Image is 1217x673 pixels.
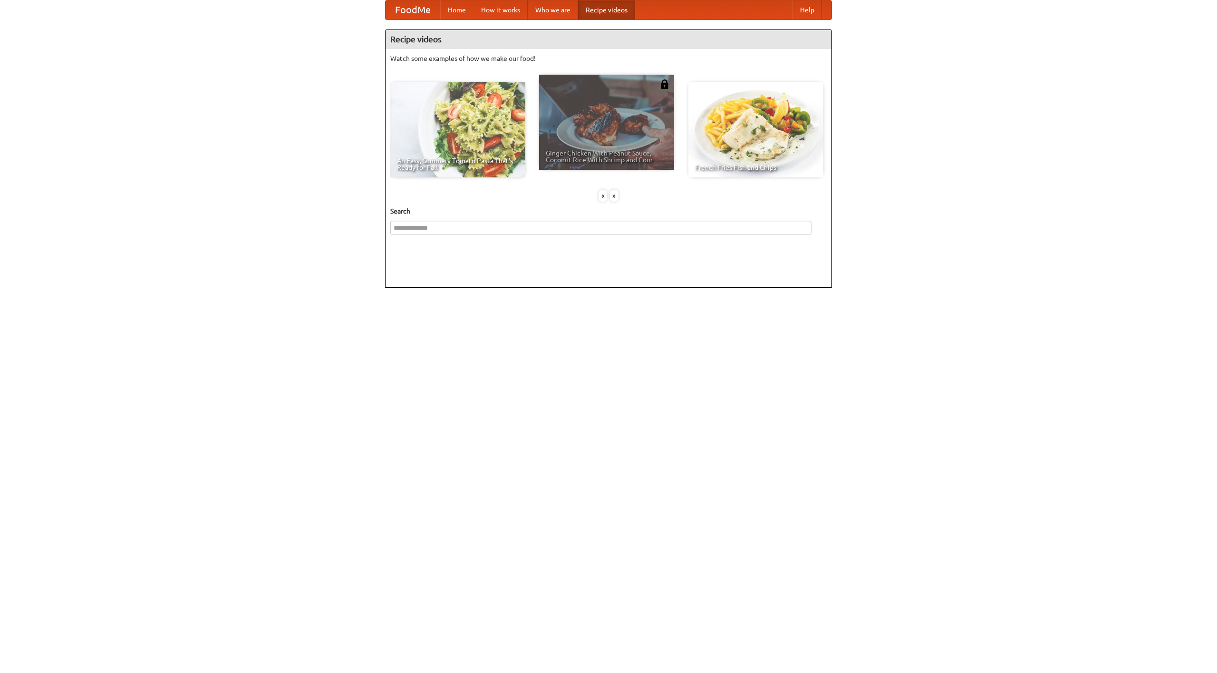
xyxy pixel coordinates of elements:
[397,157,519,171] span: An Easy, Summery Tomato Pasta That's Ready for Fall
[386,30,831,49] h4: Recipe videos
[792,0,822,20] a: Help
[473,0,528,20] a: How it works
[390,206,827,216] h5: Search
[660,79,669,89] img: 483408.png
[440,0,473,20] a: Home
[386,0,440,20] a: FoodMe
[578,0,635,20] a: Recipe videos
[688,82,823,177] a: French Fries Fish and Chips
[528,0,578,20] a: Who we are
[695,164,817,171] span: French Fries Fish and Chips
[390,54,827,63] p: Watch some examples of how we make our food!
[610,190,618,202] div: »
[599,190,607,202] div: «
[390,82,525,177] a: An Easy, Summery Tomato Pasta That's Ready for Fall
